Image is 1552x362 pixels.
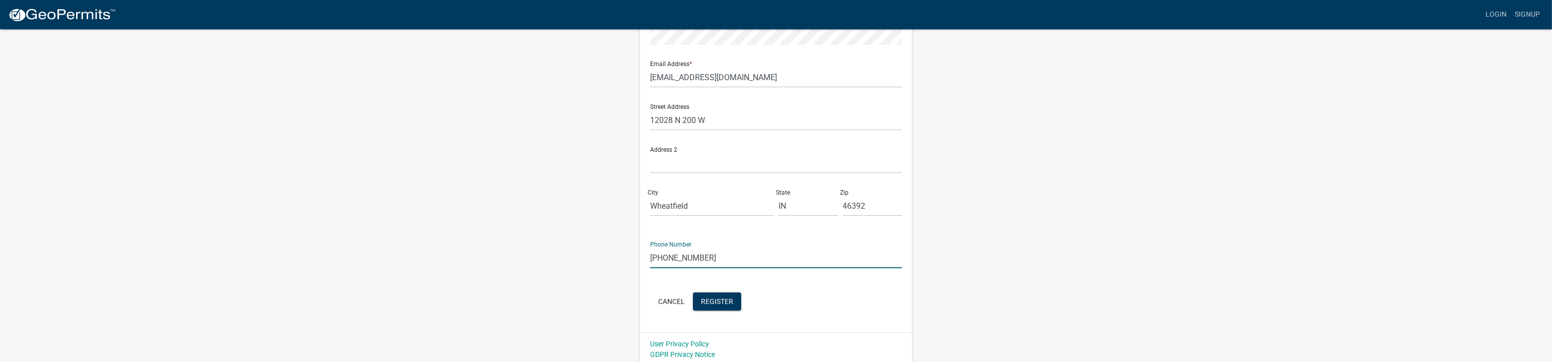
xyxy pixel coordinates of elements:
span: Register [701,297,733,305]
button: Cancel [650,292,693,311]
a: GDPR Privacy Notice [650,350,715,358]
button: Register [693,292,741,311]
a: Signup [1511,5,1544,24]
a: User Privacy Policy [650,340,709,348]
a: Login [1482,5,1511,24]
